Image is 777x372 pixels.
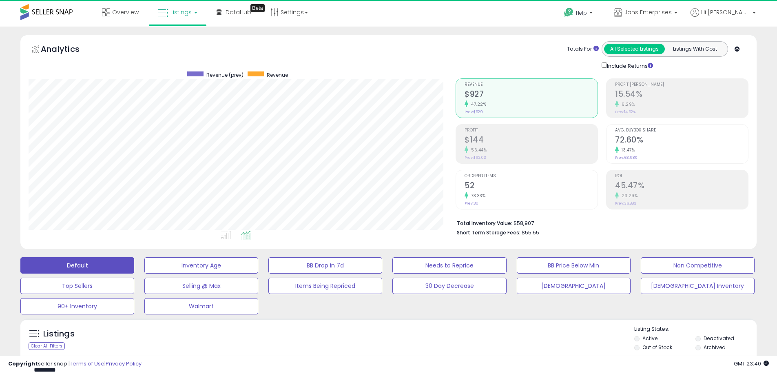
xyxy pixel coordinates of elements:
a: Help [558,1,601,27]
a: Privacy Policy [106,360,142,368]
button: Top Sellers [20,278,134,294]
span: Hi [PERSON_NAME] [701,8,750,16]
a: Hi [PERSON_NAME] [691,8,756,27]
small: 73.33% [468,193,485,199]
button: Inventory Age [144,257,258,274]
span: DataHub [226,8,251,16]
button: Walmart [144,298,258,314]
span: $55.55 [522,229,539,236]
small: Prev: 36.88% [615,201,636,206]
span: Profit [PERSON_NAME] [615,82,748,87]
button: Items Being Repriced [268,278,382,294]
span: ROI [615,174,748,178]
h2: $927 [465,89,598,100]
small: Prev: 63.98% [615,155,637,160]
small: 6.29% [619,101,635,107]
small: Prev: 30 [465,201,478,206]
b: Total Inventory Value: [457,220,512,227]
button: 90+ Inventory [20,298,134,314]
button: Needs to Reprice [392,257,506,274]
h5: Analytics [41,43,95,57]
h2: $144 [465,135,598,146]
span: 2025-08-11 23:40 GMT [734,360,769,368]
small: Prev: $92.03 [465,155,486,160]
label: Out of Stock [642,344,672,351]
h2: 72.60% [615,135,748,146]
h5: Listings [43,328,75,340]
small: 47.22% [468,101,486,107]
label: Archived [704,344,726,351]
span: Revenue (prev) [206,71,244,78]
label: Deactivated [704,335,734,342]
div: Totals For [567,45,599,53]
button: BB Price Below Min [517,257,631,274]
div: Tooltip anchor [250,4,265,12]
small: Prev: 14.62% [615,109,635,114]
div: Include Returns [595,61,663,70]
h2: 45.47% [615,181,748,192]
b: Short Term Storage Fees: [457,229,520,236]
small: 13.47% [619,147,635,153]
div: seller snap | | [8,360,142,368]
small: 56.44% [468,147,487,153]
strong: Copyright [8,360,38,368]
span: Avg. Buybox Share [615,128,748,133]
h2: 52 [465,181,598,192]
span: Profit [465,128,598,133]
li: $58,907 [457,218,742,227]
small: Prev: $629 [465,109,483,114]
div: Clear All Filters [29,342,65,350]
span: Ordered Items [465,174,598,178]
button: [DEMOGRAPHIC_DATA] Inventory [641,278,755,294]
button: Default [20,257,134,274]
button: Non Competitive [641,257,755,274]
span: Overview [112,8,139,16]
span: Listings [170,8,192,16]
span: Help [576,9,587,16]
label: Active [642,335,657,342]
small: 23.29% [619,193,638,199]
button: Listings With Cost [664,44,725,54]
h2: 15.54% [615,89,748,100]
span: Revenue [465,82,598,87]
a: Terms of Use [70,360,104,368]
span: Revenue [267,71,288,78]
button: All Selected Listings [604,44,665,54]
button: Selling @ Max [144,278,258,294]
span: Jans Enterprises [624,8,672,16]
i: Get Help [564,7,574,18]
button: BB Drop in 7d [268,257,382,274]
button: [DEMOGRAPHIC_DATA] [517,278,631,294]
button: 30 Day Decrease [392,278,506,294]
p: Listing States: [634,325,757,333]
